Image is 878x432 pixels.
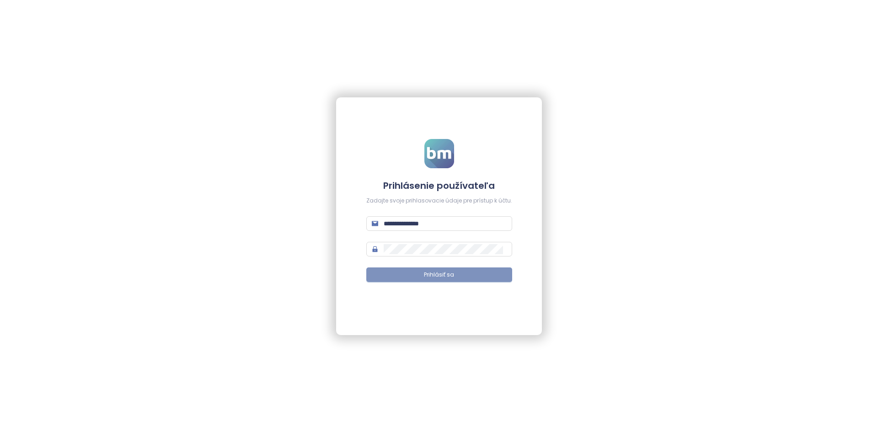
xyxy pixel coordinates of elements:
img: logo [424,139,454,168]
span: Prihlásiť sa [424,271,454,279]
h4: Prihlásenie používateľa [366,179,512,192]
span: mail [372,220,378,227]
span: lock [372,246,378,252]
button: Prihlásiť sa [366,267,512,282]
div: Zadajte svoje prihlasovacie údaje pre prístup k účtu. [366,197,512,205]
